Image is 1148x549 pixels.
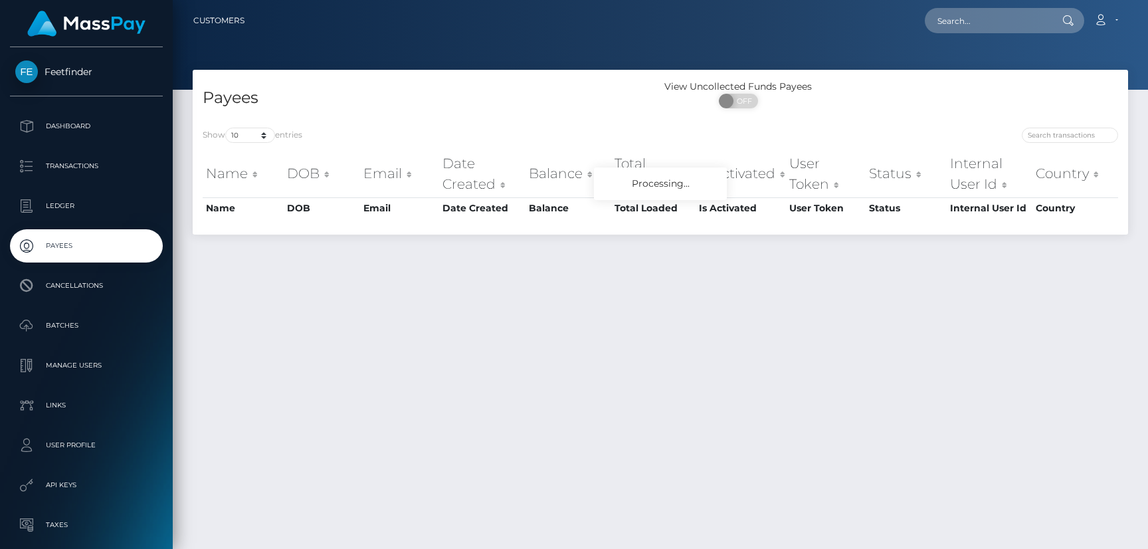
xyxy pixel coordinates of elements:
[225,128,275,143] select: Showentries
[193,7,244,35] a: Customers
[696,150,785,197] th: Is Activated
[526,150,612,197] th: Balance
[439,197,525,219] th: Date Created
[15,356,157,376] p: Manage Users
[10,269,163,302] a: Cancellations
[360,150,439,197] th: Email
[15,475,157,495] p: API Keys
[15,196,157,216] p: Ledger
[10,508,163,542] a: Taxes
[15,156,157,176] p: Transactions
[15,236,157,256] p: Payees
[526,197,612,219] th: Balance
[611,150,696,197] th: Total Loaded
[866,197,947,219] th: Status
[10,469,163,502] a: API Keys
[15,276,157,296] p: Cancellations
[10,150,163,183] a: Transactions
[611,197,696,219] th: Total Loaded
[1022,128,1118,143] input: Search transactions
[925,8,1050,33] input: Search...
[10,389,163,422] a: Links
[786,197,866,219] th: User Token
[360,197,439,219] th: Email
[786,150,866,197] th: User Token
[439,150,525,197] th: Date Created
[1032,197,1118,219] th: Country
[10,189,163,223] a: Ledger
[947,150,1032,197] th: Internal User Id
[726,94,759,108] span: OFF
[15,60,38,83] img: Feetfinder
[594,167,727,200] div: Processing...
[866,150,947,197] th: Status
[27,11,145,37] img: MassPay Logo
[10,429,163,462] a: User Profile
[15,435,157,455] p: User Profile
[660,80,816,94] div: View Uncollected Funds Payees
[15,395,157,415] p: Links
[203,150,284,197] th: Name
[10,309,163,342] a: Batches
[284,150,360,197] th: DOB
[15,515,157,535] p: Taxes
[10,349,163,382] a: Manage Users
[284,197,360,219] th: DOB
[10,110,163,143] a: Dashboard
[696,197,785,219] th: Is Activated
[203,197,284,219] th: Name
[1032,150,1118,197] th: Country
[947,197,1032,219] th: Internal User Id
[10,66,163,78] span: Feetfinder
[15,116,157,136] p: Dashboard
[203,86,650,110] h4: Payees
[203,128,302,143] label: Show entries
[15,316,157,336] p: Batches
[10,229,163,263] a: Payees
